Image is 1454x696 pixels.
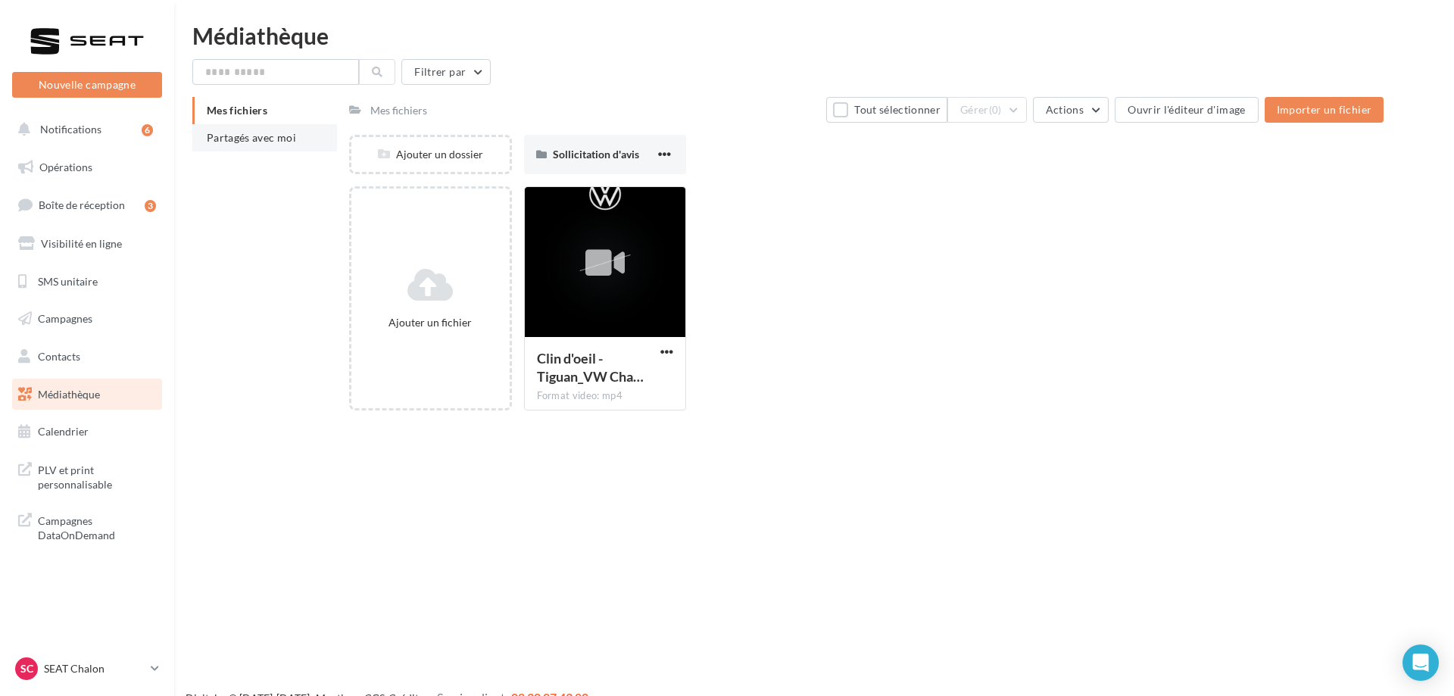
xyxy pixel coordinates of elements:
[40,123,101,136] span: Notifications
[39,161,92,173] span: Opérations
[38,350,80,363] span: Contacts
[9,189,165,221] a: Boîte de réception3
[351,147,509,162] div: Ajouter un dossier
[12,72,162,98] button: Nouvelle campagne
[537,389,673,403] div: Format video: mp4
[207,104,267,117] span: Mes fichiers
[38,510,156,543] span: Campagnes DataOnDemand
[207,131,296,144] span: Partagés avec moi
[401,59,491,85] button: Filtrer par
[12,654,162,683] a: SC SEAT Chalon
[41,237,122,250] span: Visibilité en ligne
[38,274,98,287] span: SMS unitaire
[192,24,1436,47] div: Médiathèque
[357,315,503,330] div: Ajouter un fichier
[1046,103,1084,116] span: Actions
[9,341,165,373] a: Contacts
[537,350,644,385] span: Clin d'oeil - Tiguan_VW Chalon
[1033,97,1109,123] button: Actions
[39,198,125,211] span: Boîte de réception
[145,200,156,212] div: 3
[1265,97,1384,123] button: Importer un fichier
[9,114,159,145] button: Notifications 6
[9,303,165,335] a: Campagnes
[947,97,1027,123] button: Gérer(0)
[9,454,165,498] a: PLV et print personnalisable
[38,425,89,438] span: Calendrier
[142,124,153,136] div: 6
[44,661,145,676] p: SEAT Chalon
[989,104,1002,116] span: (0)
[1277,103,1372,116] span: Importer un fichier
[1115,97,1258,123] button: Ouvrir l'éditeur d'image
[370,103,427,118] div: Mes fichiers
[38,312,92,325] span: Campagnes
[9,379,165,410] a: Médiathèque
[9,266,165,298] a: SMS unitaire
[38,388,100,401] span: Médiathèque
[9,151,165,183] a: Opérations
[826,97,947,123] button: Tout sélectionner
[9,228,165,260] a: Visibilité en ligne
[38,460,156,492] span: PLV et print personnalisable
[9,416,165,448] a: Calendrier
[9,504,165,549] a: Campagnes DataOnDemand
[20,661,33,676] span: SC
[1403,645,1439,681] div: Open Intercom Messenger
[553,148,639,161] span: Sollicitation d'avis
